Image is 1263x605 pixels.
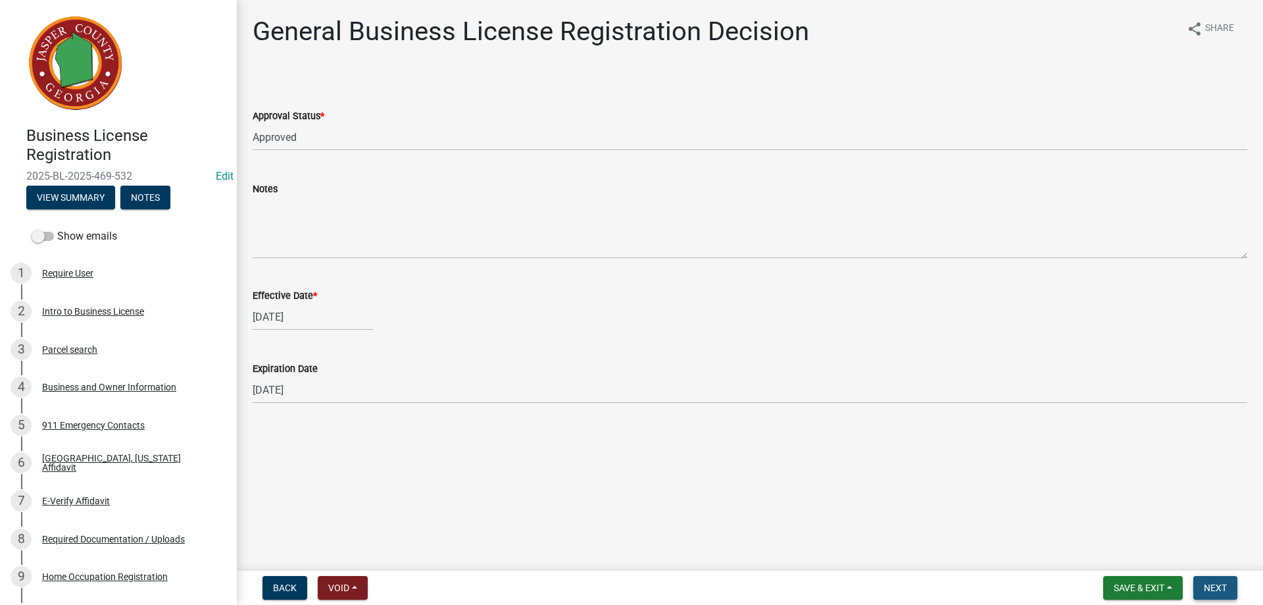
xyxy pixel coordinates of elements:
[253,365,318,374] label: Expiration Date
[42,269,93,278] div: Require User
[32,228,117,244] label: Show emails
[11,415,32,436] div: 5
[11,377,32,398] div: 4
[273,583,297,593] span: Back
[26,170,210,182] span: 2025-BL-2025-469-532
[253,112,324,121] label: Approval Status
[1204,583,1227,593] span: Next
[26,126,226,165] h4: Business License Registration
[42,535,185,544] div: Required Documentation / Uploads
[318,576,368,600] button: Void
[1103,576,1183,600] button: Save & Exit
[26,186,115,209] button: View Summary
[262,576,307,600] button: Back
[253,185,278,194] label: Notes
[42,345,97,354] div: Parcel search
[42,454,216,472] div: [GEOGRAPHIC_DATA], [US_STATE] Affidavit
[1176,16,1245,41] button: shareShare
[26,193,115,203] wm-modal-confirm: Summary
[42,382,176,392] div: Business and Owner Information
[1193,576,1237,600] button: Next
[120,186,170,209] button: Notes
[11,566,32,587] div: 9
[1187,21,1202,37] i: share
[26,14,125,113] img: Jasper County, Georgia
[253,303,373,330] input: mm/dd/yyyy
[253,16,809,47] h1: General Business License Registration Decision
[1205,21,1234,37] span: Share
[11,529,32,550] div: 8
[11,301,32,322] div: 2
[11,263,32,284] div: 1
[11,339,32,360] div: 3
[11,490,32,512] div: 7
[42,496,110,506] div: E-Verify Affidavit
[216,170,234,182] wm-modal-confirm: Edit Application Number
[253,292,317,301] label: Effective Date
[42,307,144,316] div: Intro to Business License
[328,583,349,593] span: Void
[1114,583,1164,593] span: Save & Exit
[120,193,170,203] wm-modal-confirm: Notes
[42,421,145,430] div: 911 Emergency Contacts
[11,452,32,473] div: 6
[216,170,234,182] a: Edit
[42,572,168,581] div: Home Occupation Registration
